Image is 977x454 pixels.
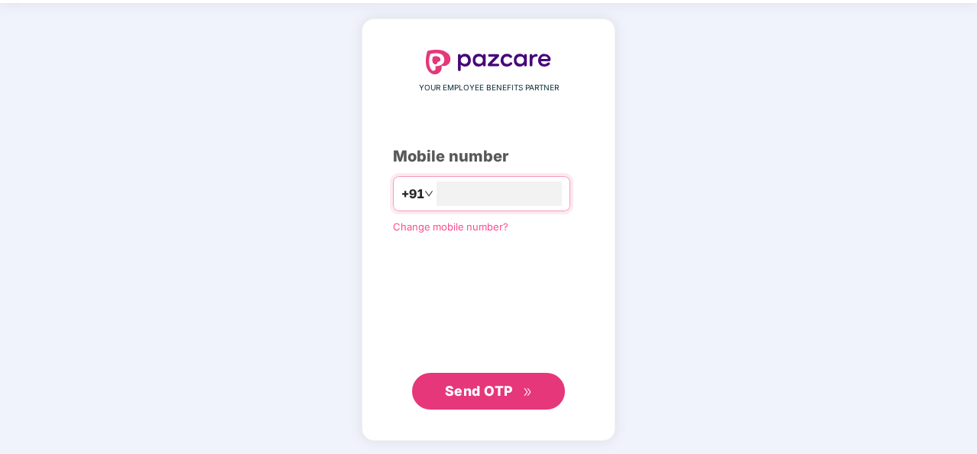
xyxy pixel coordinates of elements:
[393,220,508,233] a: Change mobile number?
[419,82,559,94] span: YOUR EMPLOYEE BENEFITS PARTNER
[393,145,584,168] div: Mobile number
[424,189,433,198] span: down
[523,387,533,397] span: double-right
[426,50,551,74] img: logo
[401,185,424,204] span: +91
[445,383,513,399] span: Send OTP
[412,373,565,410] button: Send OTPdouble-right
